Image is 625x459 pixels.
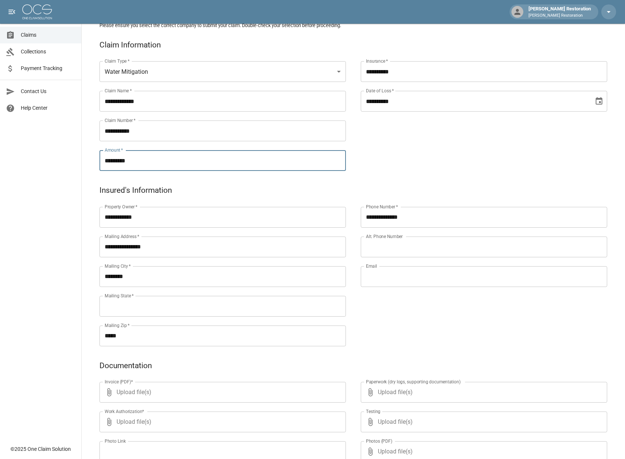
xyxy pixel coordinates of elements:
label: Insurance [366,58,388,64]
label: Amount [105,147,123,153]
span: Collections [21,48,75,56]
label: Work Authorization* [105,408,144,415]
label: Email [366,263,377,269]
div: [PERSON_NAME] Restoration [526,5,594,19]
span: Upload file(s) [117,412,326,432]
span: Upload file(s) [378,382,587,403]
p: [PERSON_NAME] Restoration [529,13,591,19]
label: Photo Link [105,438,126,444]
button: Choose date, selected date is Aug 6, 2025 [592,94,606,109]
label: Mailing State [105,293,134,299]
span: Help Center [21,104,75,112]
span: Payment Tracking [21,65,75,72]
div: Water Mitigation [99,61,346,82]
label: Claim Type [105,58,130,64]
label: Phone Number [366,204,398,210]
label: Alt. Phone Number [366,233,403,240]
label: Mailing Zip [105,322,130,328]
label: Mailing City [105,263,131,269]
button: open drawer [4,4,19,19]
label: Property Owner [105,204,138,210]
label: Claim Number [105,117,135,123]
span: Claims [21,31,75,39]
span: Upload file(s) [117,382,326,403]
span: Upload file(s) [378,412,587,432]
img: ocs-logo-white-transparent.png [22,4,52,19]
label: Paperwork (dry logs, supporting documentation) [366,379,461,385]
label: Photos (PDF) [366,438,392,444]
label: Mailing Address [105,233,139,240]
label: Invoice (PDF)* [105,379,133,385]
h5: Please ensure you select the correct company to submit your claim. Double-check your selection be... [99,22,607,29]
div: © 2025 One Claim Solution [10,445,71,453]
label: Testing [366,408,380,415]
label: Date of Loss [366,87,394,94]
label: Claim Name [105,87,132,94]
span: Contact Us [21,87,75,95]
